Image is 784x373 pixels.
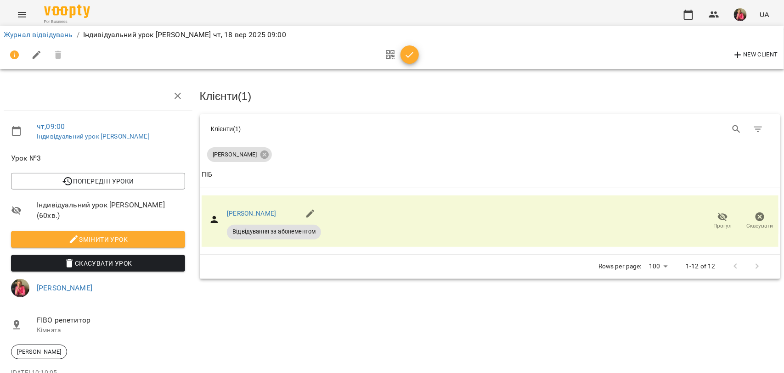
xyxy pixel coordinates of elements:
nav: breadcrumb [4,29,780,40]
button: UA [756,6,773,23]
a: [PERSON_NAME] [227,210,276,217]
span: FIBO репетитор [37,315,185,326]
span: ПІБ [202,169,778,180]
span: New Client [733,50,778,61]
span: Прогул [714,222,732,230]
span: Індивідуальний урок [PERSON_NAME] ( 60 хв. ) [37,200,185,221]
div: [PERSON_NAME] [207,147,272,162]
span: Попередні уроки [18,176,178,187]
button: Search [726,118,748,140]
span: Урок №3 [11,153,185,164]
li: / [77,29,79,40]
div: ПІБ [202,169,212,180]
div: Клієнти ( 1 ) [211,124,483,134]
img: c8ec532f7c743ac4a7ca2a244336a431.jpg [734,8,747,21]
a: чт , 09:00 [37,122,65,131]
span: Відвідування за абонементом [227,228,321,236]
p: 1-12 of 12 [686,262,715,271]
button: Menu [11,4,33,26]
div: Sort [202,169,212,180]
span: [PERSON_NAME] [11,348,67,356]
button: Фільтр [747,118,769,140]
a: Журнал відвідувань [4,30,73,39]
h3: Клієнти ( 1 ) [200,90,780,102]
a: [PERSON_NAME] [37,284,92,292]
button: Скасувати Урок [11,255,185,272]
p: Індивідуальний урок [PERSON_NAME] чт, 18 вер 2025 09:00 [83,29,286,40]
button: Прогул [704,208,741,234]
img: c8ec532f7c743ac4a7ca2a244336a431.jpg [11,279,29,297]
button: Скасувати [741,208,778,234]
span: For Business [44,19,90,25]
a: Індивідуальний урок [PERSON_NAME] [37,133,150,140]
div: [PERSON_NAME] [11,345,67,359]
div: 100 [645,260,671,273]
p: Rows per page: [598,262,642,271]
span: [PERSON_NAME] [207,150,262,159]
span: Скасувати [747,222,773,230]
button: Змінити урок [11,231,185,248]
span: Скасувати Урок [18,258,178,269]
div: Table Toolbar [200,114,780,144]
button: Попередні уроки [11,173,185,189]
img: Voopty Logo [44,5,90,18]
span: Змінити урок [18,234,178,245]
span: UA [760,10,769,19]
button: New Client [730,48,780,62]
p: Кімната [37,326,185,335]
